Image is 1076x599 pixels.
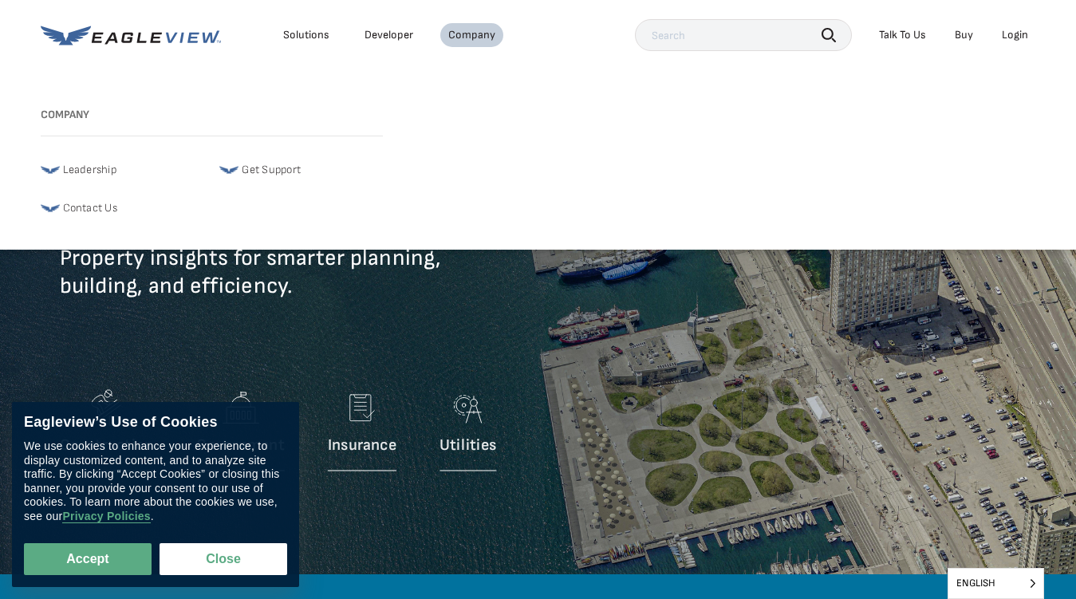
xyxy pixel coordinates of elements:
[63,160,116,179] span: Leadership
[948,569,1043,598] span: English
[365,28,413,42] a: Developer
[328,435,396,455] p: Insurance
[41,199,204,218] a: Contact Us
[635,19,852,51] input: Search
[439,435,496,455] p: Utilities
[948,568,1044,599] aside: Language selected: English
[24,543,152,575] button: Accept
[448,28,495,42] div: Company
[955,28,973,42] a: Buy
[219,160,238,179] img: favicon-32x32-1.png
[24,414,287,432] div: Eagleview’s Use of Cookies
[328,384,396,479] a: Insurance
[41,160,60,179] img: favicon-32x32-1.png
[283,28,329,42] div: Solutions
[219,160,383,179] a: Get Support
[41,199,60,218] img: favicon-32x32-1.png
[196,384,284,479] a: Government
[879,28,926,42] div: Talk To Us
[242,160,301,179] span: Get Support
[60,384,154,479] a: Construction
[24,439,287,523] div: We use cookies to enhance your experience, to display customized content, and to analyze site tra...
[63,199,117,218] span: Contact Us
[41,108,384,122] h3: Company
[160,543,287,575] button: Close
[41,160,204,179] a: Leadership
[1002,28,1028,42] div: Login
[60,244,634,324] p: Property insights for smarter planning, building, and efficiency.
[439,384,496,479] a: Utilities
[62,510,150,523] a: Privacy Policies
